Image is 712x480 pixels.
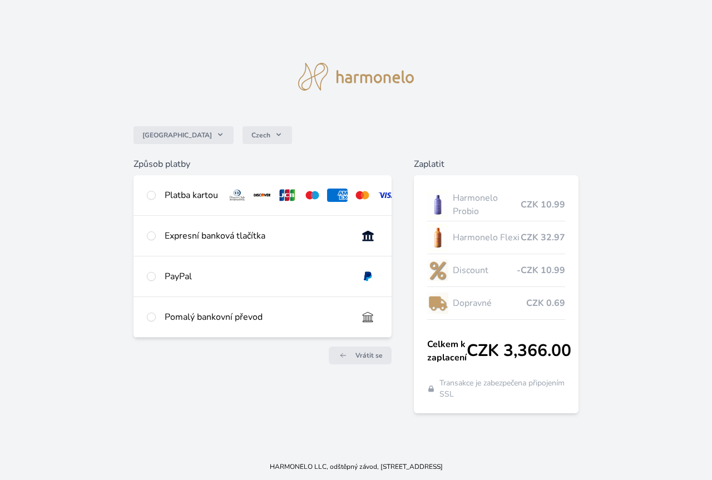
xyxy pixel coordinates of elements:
span: CZK 3,366.00 [467,341,571,361]
div: PayPal [165,270,349,283]
span: Harmonelo Flexi [453,231,521,244]
img: amex.svg [327,189,348,202]
span: CZK 10.99 [521,198,565,211]
div: Platba kartou [165,189,218,202]
span: Czech [251,131,270,140]
span: Celkem k zaplacení [427,338,467,364]
span: [GEOGRAPHIC_DATA] [142,131,212,140]
img: onlineBanking_CZ.svg [358,229,378,243]
button: [GEOGRAPHIC_DATA] [133,126,234,144]
img: discount-lo.png [427,256,448,284]
img: visa.svg [377,189,398,202]
span: Transakce je zabezpečena připojením SSL [439,378,565,400]
img: CLEAN_PROBIO_se_stinem_x-lo.jpg [427,191,448,219]
span: Harmonelo Probio [453,191,521,218]
img: delivery-lo.png [427,289,448,317]
span: CZK 0.69 [526,296,565,310]
img: jcb.svg [277,189,298,202]
img: mc.svg [352,189,373,202]
button: Czech [243,126,292,144]
span: Discount [453,264,517,277]
img: discover.svg [252,189,273,202]
div: Expresní banková tlačítka [165,229,349,243]
h6: Způsob platby [133,157,392,171]
h6: Zaplatit [414,157,578,171]
span: Dopravné [453,296,526,310]
img: CLEAN_FLEXI_se_stinem_x-hi_(1)-lo.jpg [427,224,448,251]
span: Vrátit se [355,351,383,360]
div: Pomalý bankovní převod [165,310,349,324]
img: maestro.svg [302,189,323,202]
span: -CZK 10.99 [517,264,565,277]
img: diners.svg [227,189,248,202]
img: logo.svg [298,63,414,91]
a: Vrátit se [329,347,392,364]
img: paypal.svg [358,270,378,283]
span: CZK 32.97 [521,231,565,244]
img: bankTransfer_IBAN.svg [358,310,378,324]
